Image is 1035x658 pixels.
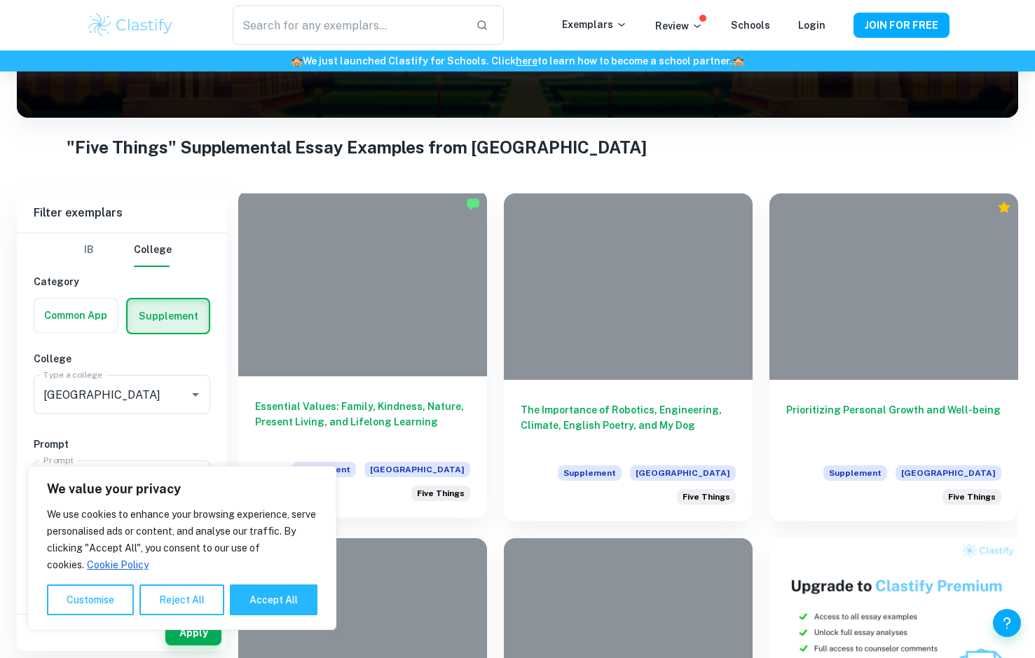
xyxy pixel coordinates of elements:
[47,506,317,573] p: We use cookies to enhance your browsing experience, serve personalised ads or content, and analys...
[896,465,1001,481] span: [GEOGRAPHIC_DATA]
[943,489,1001,505] div: List five things that are important to you.
[516,55,537,67] a: here
[364,462,470,477] span: [GEOGRAPHIC_DATA]
[230,584,317,615] button: Accept All
[34,437,210,452] h6: Prompt
[47,584,134,615] button: Customise
[28,466,336,630] div: We value your privacy
[504,193,753,521] a: The Importance of Robotics, Engineering, Climate, English Poetry, and My DogSupplement[GEOGRAPHIC...
[34,351,210,366] h6: College
[291,55,303,67] span: 🏫
[466,197,480,211] img: Marked
[255,399,470,445] h6: Essential Values: Family, Kindness, Nature, Present Living, and Lifelong Learning
[948,491,996,503] span: Five Things
[233,6,464,45] input: Search for any exemplars...
[993,609,1021,637] button: Help and Feedback
[558,465,622,481] span: Supplement
[677,489,736,505] div: List five things that are important to you.
[165,620,221,645] button: Apply
[72,233,172,267] div: Filter type choice
[769,193,1018,521] a: Prioritizing Personal Growth and Well-beingSupplement[GEOGRAPHIC_DATA]List five things that are i...
[139,584,224,615] button: Reject All
[997,200,1011,214] div: Premium
[630,465,736,481] span: [GEOGRAPHIC_DATA]
[655,18,703,34] p: Review
[238,193,487,521] a: Essential Values: Family, Kindness, Nature, Present Living, and Lifelong LearningSupplement[GEOGR...
[683,491,730,503] span: Five Things
[43,369,102,381] label: Type a college
[43,454,74,466] label: Prompt
[417,487,465,500] span: Five Things
[34,299,117,332] button: Common App
[134,233,172,267] button: College
[732,55,744,67] span: 🏫
[562,17,627,32] p: Exemplars
[67,135,968,160] h1: "Five Things" Supplemental Essay Examples from [GEOGRAPHIC_DATA]
[854,13,950,38] button: JOIN FOR FREE
[186,385,205,404] button: Open
[17,193,227,233] h6: Filter exemplars
[521,402,736,448] h6: The Importance of Robotics, Engineering, Climate, English Poetry, and My Dog
[72,233,106,267] button: IB
[292,462,356,477] span: Supplement
[34,274,210,289] h6: Category
[47,481,317,498] p: We value your privacy
[86,558,149,571] a: Cookie Policy
[411,486,470,501] div: List five things that are important to you.
[731,20,770,31] a: Schools
[786,402,1001,448] h6: Prioritizing Personal Growth and Well-being
[86,11,175,39] img: Clastify logo
[3,53,1032,69] h6: We just launched Clastify for Schools. Click to learn how to become a school partner.
[798,20,825,31] a: Login
[823,465,887,481] span: Supplement
[128,299,209,333] button: Supplement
